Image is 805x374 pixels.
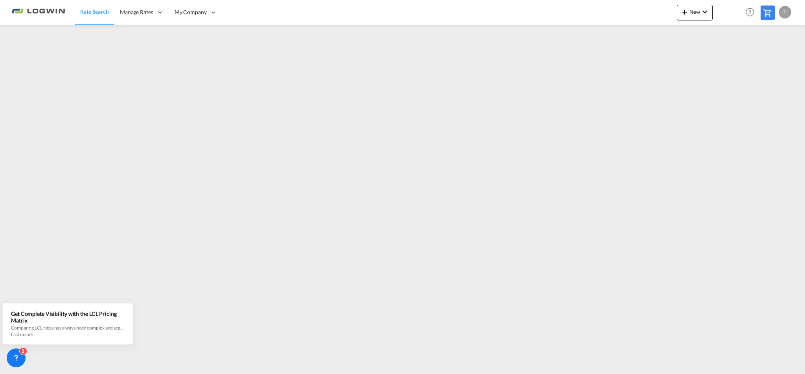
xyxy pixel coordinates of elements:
button: icon-plus 400-fgNewicon-chevron-down [677,5,713,20]
span: My Company [175,8,207,16]
div: T [779,6,791,18]
span: New [680,9,709,15]
div: Help [743,6,761,20]
span: Rate Search [80,8,109,15]
img: 2761ae10d95411efa20a1f5e0282d2d7.png [12,4,65,21]
span: Help [743,6,757,19]
md-icon: icon-chevron-down [700,7,709,17]
md-icon: icon-plus 400-fg [680,7,689,17]
span: Manage Rates [120,8,153,16]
